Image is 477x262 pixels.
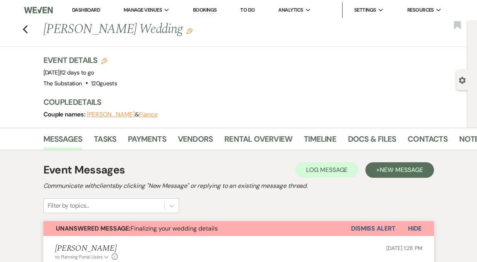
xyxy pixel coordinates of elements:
[193,7,217,14] a: Bookings
[396,221,434,236] button: Hide
[43,97,460,108] h3: Couple Details
[55,254,103,260] span: to: Planning Portal Users
[386,245,422,252] span: [DATE] 1:28 PM
[178,133,213,150] a: Vendors
[43,55,117,66] h3: Event Details
[365,162,434,178] button: +New Message
[43,133,83,150] a: Messages
[186,27,193,34] button: Edit
[94,133,116,150] a: Tasks
[380,166,423,174] span: New Message
[55,244,118,253] h5: [PERSON_NAME]
[459,76,466,83] button: Open lead details
[43,221,351,236] button: Unanswered Message:Finalizing your wedding details
[408,133,448,150] a: Contacts
[240,7,255,13] a: To Do
[295,162,358,178] button: Log Message
[43,80,82,87] span: The Substation
[304,133,336,150] a: Timeline
[348,133,396,150] a: Docs & Files
[124,6,162,14] span: Manage Venues
[278,6,303,14] span: Analytics
[56,224,218,233] span: Finalizing your wedding details
[306,166,348,174] span: Log Message
[48,201,89,210] div: Filter by topics...
[407,6,434,14] span: Resources
[91,80,117,87] span: 120 guests
[128,133,166,150] a: Payments
[139,111,158,118] button: Fiance
[87,111,135,118] button: [PERSON_NAME]
[354,6,376,14] span: Settings
[24,2,53,18] img: Weven Logo
[60,69,94,76] span: |
[55,253,110,260] button: to: Planning Portal Users
[56,224,131,233] strong: Unanswered Message:
[72,7,100,13] a: Dashboard
[43,110,87,118] span: Couple names:
[87,111,158,118] span: &
[408,224,422,233] span: Hide
[61,69,94,76] span: 12 days to go
[43,20,380,39] h1: [PERSON_NAME] Wedding
[351,221,396,236] button: Dismiss Alert
[43,181,434,191] h2: Communicate with clients by clicking "New Message" or replying to an existing message thread.
[224,133,292,150] a: Rental Overview
[43,69,94,76] span: [DATE]
[43,162,125,178] h1: Event Messages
